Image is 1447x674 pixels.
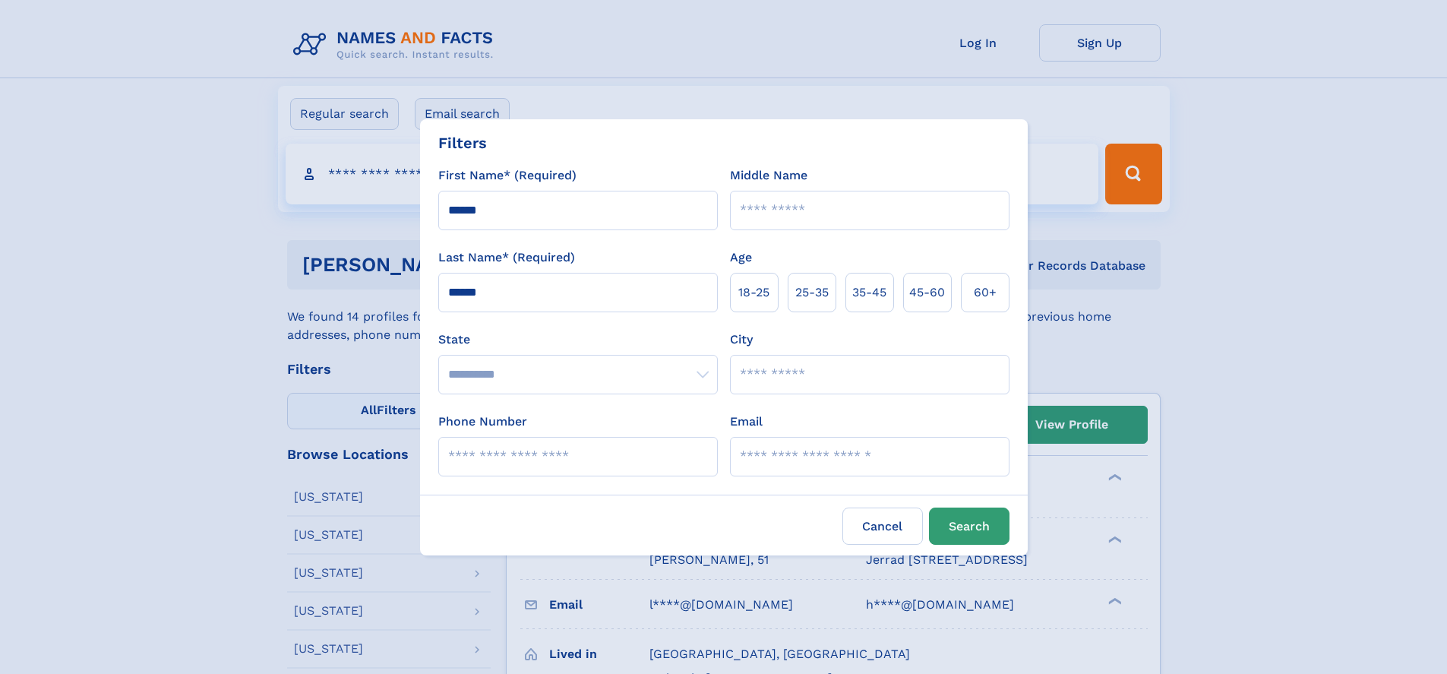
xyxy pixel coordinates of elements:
[909,283,945,302] span: 45‑60
[438,331,718,349] label: State
[730,166,807,185] label: Middle Name
[730,248,752,267] label: Age
[842,508,923,545] label: Cancel
[795,283,829,302] span: 25‑35
[852,283,886,302] span: 35‑45
[438,131,487,154] div: Filters
[730,331,753,349] label: City
[929,508,1009,545] button: Search
[438,413,527,431] label: Phone Number
[974,283,997,302] span: 60+
[438,248,575,267] label: Last Name* (Required)
[438,166,577,185] label: First Name* (Required)
[730,413,763,431] label: Email
[738,283,769,302] span: 18‑25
